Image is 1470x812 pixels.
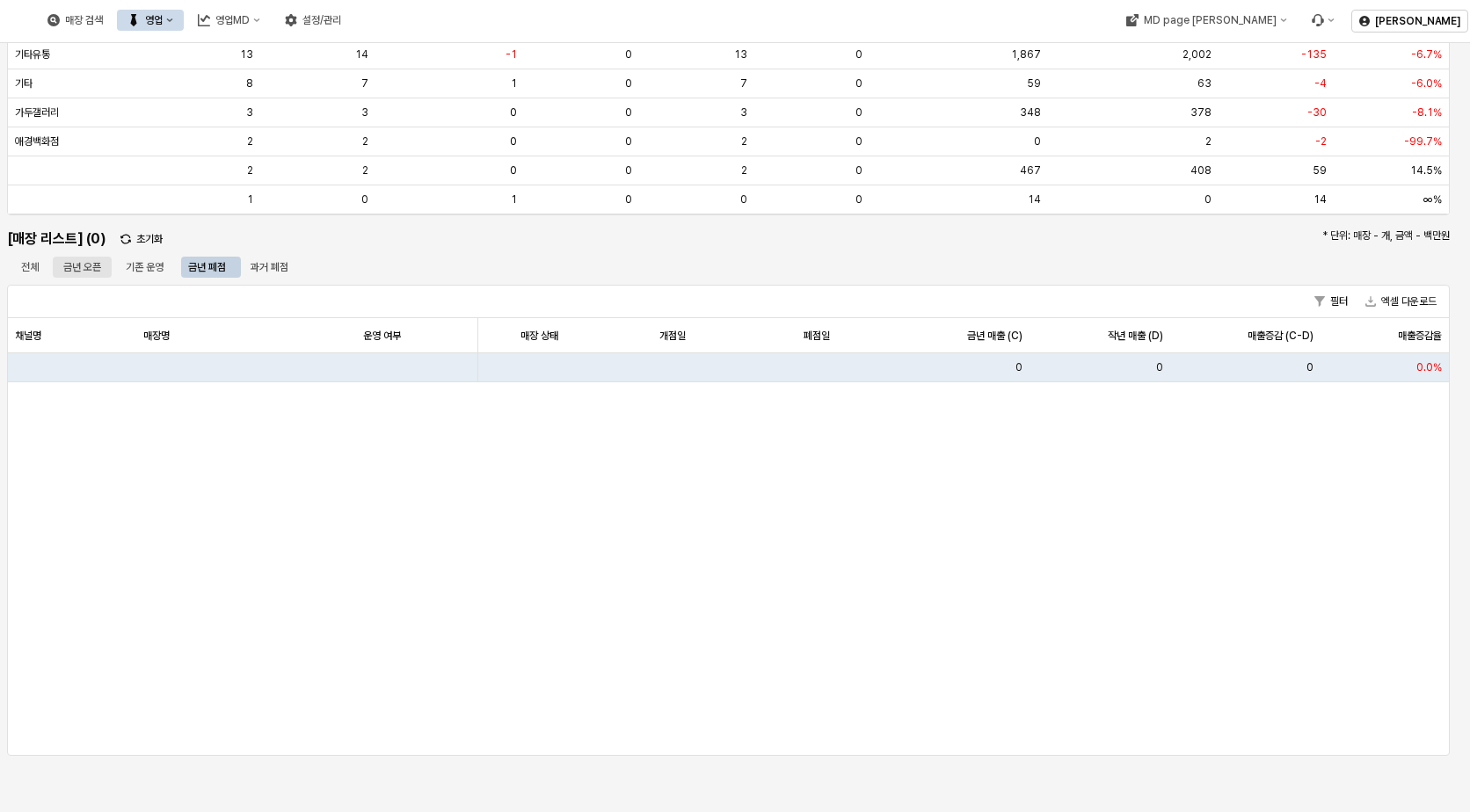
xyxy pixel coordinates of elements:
span: 금년 매출 (C) [967,329,1022,343]
span: -30 [1307,105,1327,120]
div: Menu item 6 [1300,10,1344,31]
span: 매출증감율 [1398,329,1442,343]
span: 1 [511,76,517,91]
span: 0 [361,192,368,207]
span: 1 [247,192,253,207]
span: 작년 매출 (D) [1108,329,1163,343]
span: 348 [1020,105,1041,120]
div: MD page 이동 [1115,10,1297,31]
h5: [매장 리스트] (0) [7,230,106,248]
span: 3 [246,105,253,120]
span: 7 [740,76,747,91]
span: 467 [1020,163,1041,178]
div: 전체 [21,257,39,278]
span: 0 [625,192,632,207]
span: 0 [625,134,632,149]
span: 1,867 [1011,47,1041,62]
span: 2 [741,163,747,178]
span: 408 [1190,163,1212,178]
span: 0 [625,47,632,62]
div: 금년 오픈 [53,257,112,278]
button: MD page [PERSON_NAME] [1115,10,1297,31]
span: -99.7% [1404,134,1442,149]
button: [PERSON_NAME] [1351,10,1468,33]
span: 63 [1197,76,1212,91]
div: 기존 운영 [115,257,174,278]
div: 과거 폐점 [251,257,288,278]
span: 0 [855,76,862,91]
div: 영업MD [215,14,250,26]
div: 기존 운영 [126,257,164,278]
span: 0 [855,105,862,120]
span: 0 [855,163,862,178]
span: 7 [361,76,368,91]
span: 0 [625,163,632,178]
span: -6.7% [1411,47,1442,62]
span: 59 [1027,76,1041,91]
span: 운영 여부 [363,329,401,343]
span: 0.0% [1416,360,1442,374]
div: 금년 폐점 [188,257,226,278]
span: 2 [1205,134,1212,149]
span: 채널명 [15,329,41,343]
div: 금년 오픈 [63,257,101,278]
span: -135 [1301,47,1327,62]
p: * 단위: 매장 - 개, 금액 - 백만원 [1100,228,1450,243]
span: 애경백화점 [15,134,59,149]
span: 0 [1034,134,1041,149]
span: 0 [510,134,517,149]
span: 13 [734,47,747,62]
span: ∞% [1423,192,1442,207]
button: 영업MD [187,10,271,31]
span: 0 [1204,192,1212,207]
span: -1 [506,47,517,62]
button: 매장 검색 [37,10,113,31]
span: 0 [625,105,632,120]
span: 1 [511,192,517,207]
button: 영업 [117,10,184,31]
span: 3 [361,105,368,120]
span: -8.1% [1412,105,1442,120]
span: 8 [246,76,253,91]
span: 0 [1156,360,1163,374]
span: 0 [855,192,862,207]
div: 매장 검색 [65,14,103,26]
span: 59 [1313,163,1327,178]
div: 금년 폐점 [178,257,237,278]
span: 3 [740,105,747,120]
span: 매출증감 (C-D) [1248,329,1314,343]
span: 0 [740,192,747,207]
span: 개점일 [659,329,686,343]
p: 초기화 [136,232,163,246]
p: [PERSON_NAME] [1375,14,1460,28]
span: 0 [855,134,862,149]
div: 과거 폐점 [240,257,299,278]
div: 영업 [145,14,163,26]
span: 0 [1306,360,1314,374]
span: 매장명 [143,329,170,343]
span: -2 [1315,134,1327,149]
button: 설정/관리 [274,10,352,31]
span: 378 [1190,105,1212,120]
span: 2 [362,163,368,178]
span: -4 [1314,76,1327,91]
button: Close [113,225,171,253]
button: 엑셀 다운로드 [1358,291,1444,312]
span: 13 [240,47,253,62]
div: 설정/관리 [302,14,341,26]
span: 2,002 [1183,47,1212,62]
span: 14 [1314,192,1327,207]
span: 2 [741,134,747,149]
span: 0 [510,105,517,120]
span: 2 [247,134,253,149]
span: 0 [855,47,862,62]
span: 0 [625,76,632,91]
span: 14.5% [1410,163,1442,178]
span: 2 [247,163,253,178]
span: 0 [1015,360,1022,374]
span: 폐점일 [804,329,830,343]
div: MD page [PERSON_NAME] [1143,14,1276,26]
